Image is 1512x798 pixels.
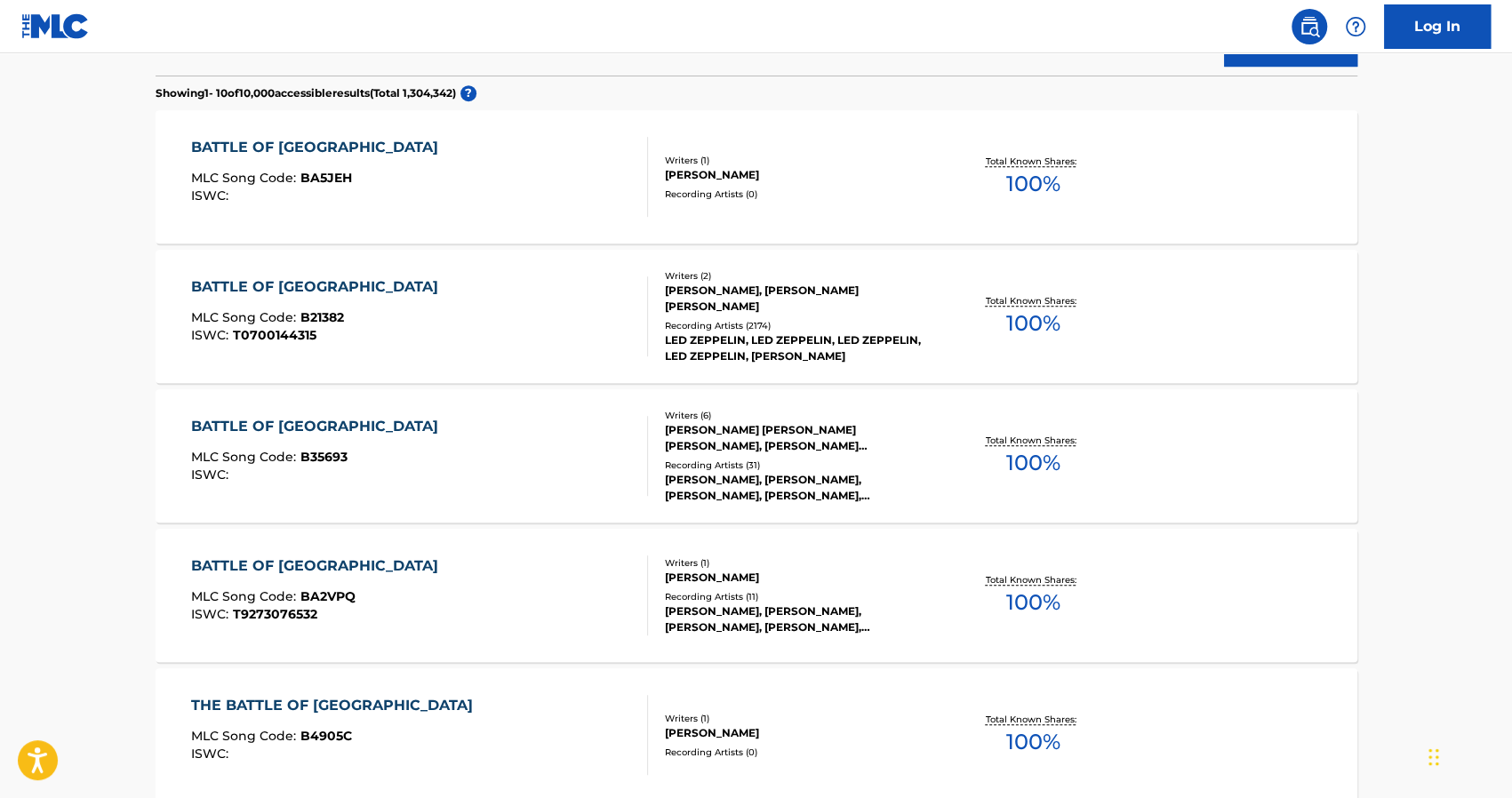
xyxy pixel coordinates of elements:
div: [PERSON_NAME] [665,725,933,741]
span: MLC Song Code : [191,309,300,325]
div: Recording Artists ( 11 ) [665,590,933,603]
div: Drag [1428,730,1439,784]
iframe: Chat Widget [1423,713,1512,798]
a: Public Search [1292,9,1327,44]
a: BATTLE OF [GEOGRAPHIC_DATA]MLC Song Code:B35693ISWC:Writers (6)[PERSON_NAME] [PERSON_NAME] [PERSO... [156,389,1357,523]
img: search [1299,16,1320,37]
div: [PERSON_NAME] [665,167,933,183]
div: [PERSON_NAME] [665,570,933,586]
span: B35693 [300,449,348,465]
div: BATTLE OF [GEOGRAPHIC_DATA] [191,555,447,577]
span: 100 % [1006,307,1060,339]
div: THE BATTLE OF [GEOGRAPHIC_DATA] [191,695,482,716]
span: T9273076532 [233,606,317,622]
span: MLC Song Code : [191,728,300,744]
span: B21382 [300,309,344,325]
span: B4905C [300,728,352,744]
span: MLC Song Code : [191,170,300,186]
span: ISWC : [191,467,233,483]
span: MLC Song Code : [191,588,300,604]
img: help [1345,16,1366,37]
img: MLC Logo [21,13,90,39]
div: Writers ( 1 ) [665,712,933,725]
p: Showing 1 - 10 of 10,000 accessible results (Total 1,304,342 ) [156,85,456,101]
span: 100 % [1006,587,1060,618]
span: ISWC : [191,188,233,203]
p: Total Known Shares: [986,713,1081,726]
p: Total Known Shares: [986,155,1081,168]
p: Total Known Shares: [986,434,1081,447]
a: Log In [1384,4,1491,49]
div: Help [1338,9,1373,44]
span: 100 % [1006,447,1060,479]
div: BATTLE OF [GEOGRAPHIC_DATA] [191,416,447,437]
div: Writers ( 1 ) [665,556,933,570]
span: MLC Song Code : [191,449,300,465]
a: BATTLE OF [GEOGRAPHIC_DATA]MLC Song Code:BA5JEHISWC:Writers (1)[PERSON_NAME]Recording Artists (0)... [156,110,1357,243]
div: Recording Artists ( 2174 ) [665,319,933,332]
div: [PERSON_NAME] [PERSON_NAME] [PERSON_NAME], [PERSON_NAME] [PERSON_NAME], [PERSON_NAME], [PERSON_NAME] [665,422,933,454]
span: BA5JEH [300,170,352,186]
p: Total Known Shares: [986,294,1081,307]
div: [PERSON_NAME], [PERSON_NAME], [PERSON_NAME], [PERSON_NAME], [PERSON_NAME] [665,472,933,504]
p: Total Known Shares: [986,573,1081,587]
div: BATTLE OF [GEOGRAPHIC_DATA] [191,276,447,298]
div: BATTLE OF [GEOGRAPHIC_DATA] [191,137,447,158]
a: BATTLE OF [GEOGRAPHIC_DATA]MLC Song Code:BA2VPQISWC:T9273076532Writers (1)[PERSON_NAME]Recording ... [156,529,1357,662]
span: ISWC : [191,746,233,762]
div: Writers ( 1 ) [665,154,933,167]
div: [PERSON_NAME], [PERSON_NAME], [PERSON_NAME], [PERSON_NAME], [PERSON_NAME] [665,603,933,635]
span: BA2VPQ [300,588,356,604]
span: 100 % [1006,168,1060,200]
div: LED ZEPPELIN, LED ZEPPELIN, LED ZEPPELIN, LED ZEPPELIN, [PERSON_NAME] [665,332,933,364]
div: Writers ( 6 ) [665,409,933,422]
span: ISWC : [191,327,233,343]
span: T0700144315 [233,327,316,343]
a: BATTLE OF [GEOGRAPHIC_DATA]MLC Song Code:B21382ISWC:T0700144315Writers (2)[PERSON_NAME], [PERSON_... [156,250,1357,383]
span: 100 % [1006,726,1060,758]
div: Recording Artists ( 31 ) [665,459,933,472]
div: Recording Artists ( 0 ) [665,188,933,201]
span: ISWC : [191,606,233,622]
div: Writers ( 2 ) [665,269,933,283]
span: ? [460,85,476,101]
div: [PERSON_NAME], [PERSON_NAME] [PERSON_NAME] [665,283,933,315]
div: Recording Artists ( 0 ) [665,746,933,759]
